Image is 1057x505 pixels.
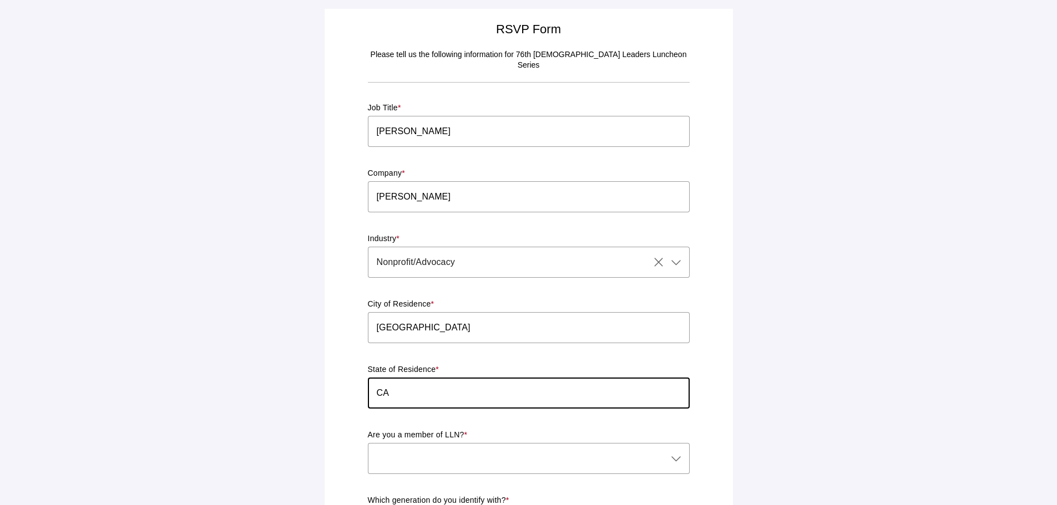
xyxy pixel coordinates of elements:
[368,299,690,310] p: City of Residence
[368,430,690,441] p: Are you a member of LLN?
[368,364,690,375] p: State of Residence
[368,49,690,71] p: Please tell us the following information for 76th [DEMOGRAPHIC_DATA] Leaders Luncheon Series
[368,168,690,179] p: Company
[496,22,561,36] span: RSVP Form
[368,233,690,244] p: Industry
[368,103,690,114] p: Job Title
[377,256,455,269] span: Nonprofit/Advocacy
[652,256,665,269] i: Clear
